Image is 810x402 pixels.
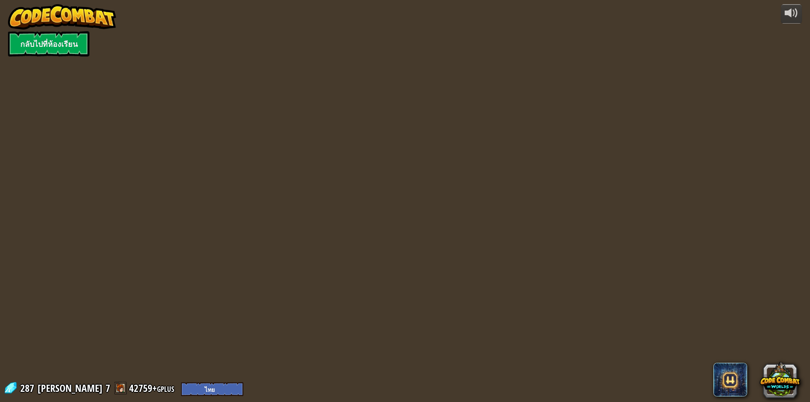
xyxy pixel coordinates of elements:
span: [PERSON_NAME] [38,381,103,395]
a: 42759+gplus [129,381,177,395]
img: CodeCombat - Learn how to code by playing a game [8,4,116,30]
button: ปรับระดับเสียง [781,4,802,24]
span: 7 [105,381,110,395]
a: กลับไปที่ห้องเรียน [8,31,89,57]
span: 287 [20,381,37,395]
